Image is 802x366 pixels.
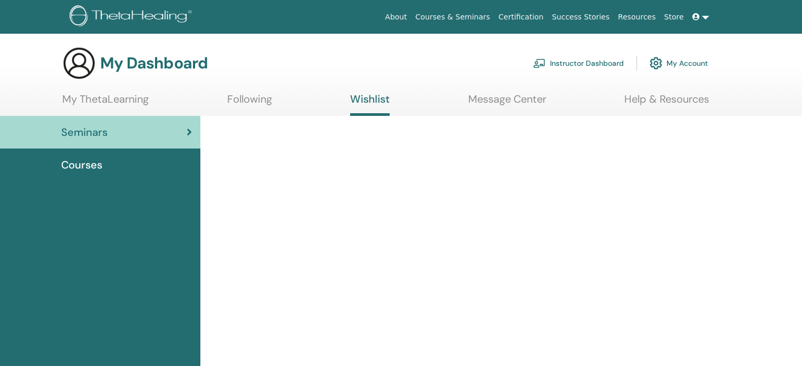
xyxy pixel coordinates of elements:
a: About [381,7,411,27]
h3: My Dashboard [100,54,208,73]
img: cog.svg [650,54,662,72]
a: Resources [614,7,660,27]
a: My ThetaLearning [62,93,149,113]
a: Following [227,93,272,113]
a: Store [660,7,688,27]
a: Instructor Dashboard [533,52,624,75]
a: Courses & Seminars [411,7,495,27]
a: My Account [650,52,708,75]
span: Seminars [61,124,108,140]
span: Courses [61,157,102,173]
a: Wishlist [350,93,390,116]
img: generic-user-icon.jpg [62,46,96,80]
a: Message Center [468,93,546,113]
a: Help & Resources [624,93,709,113]
a: Success Stories [548,7,614,27]
img: logo.png [70,5,196,29]
a: Certification [494,7,547,27]
img: chalkboard-teacher.svg [533,58,546,68]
